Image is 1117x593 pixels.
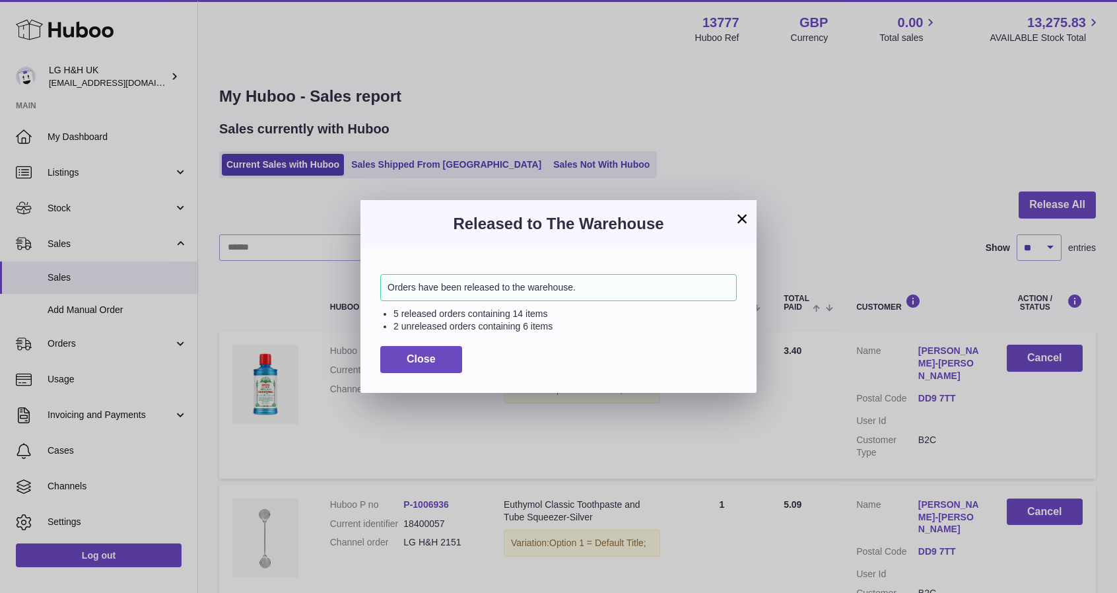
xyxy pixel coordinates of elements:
button: × [734,211,750,227]
h3: Released to The Warehouse [380,213,737,234]
div: Orders have been released to the warehouse. [380,274,737,301]
button: Close [380,346,462,373]
li: 5 released orders containing 14 items [393,308,737,320]
span: Close [407,353,436,365]
li: 2 unreleased orders containing 6 items [393,320,737,333]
